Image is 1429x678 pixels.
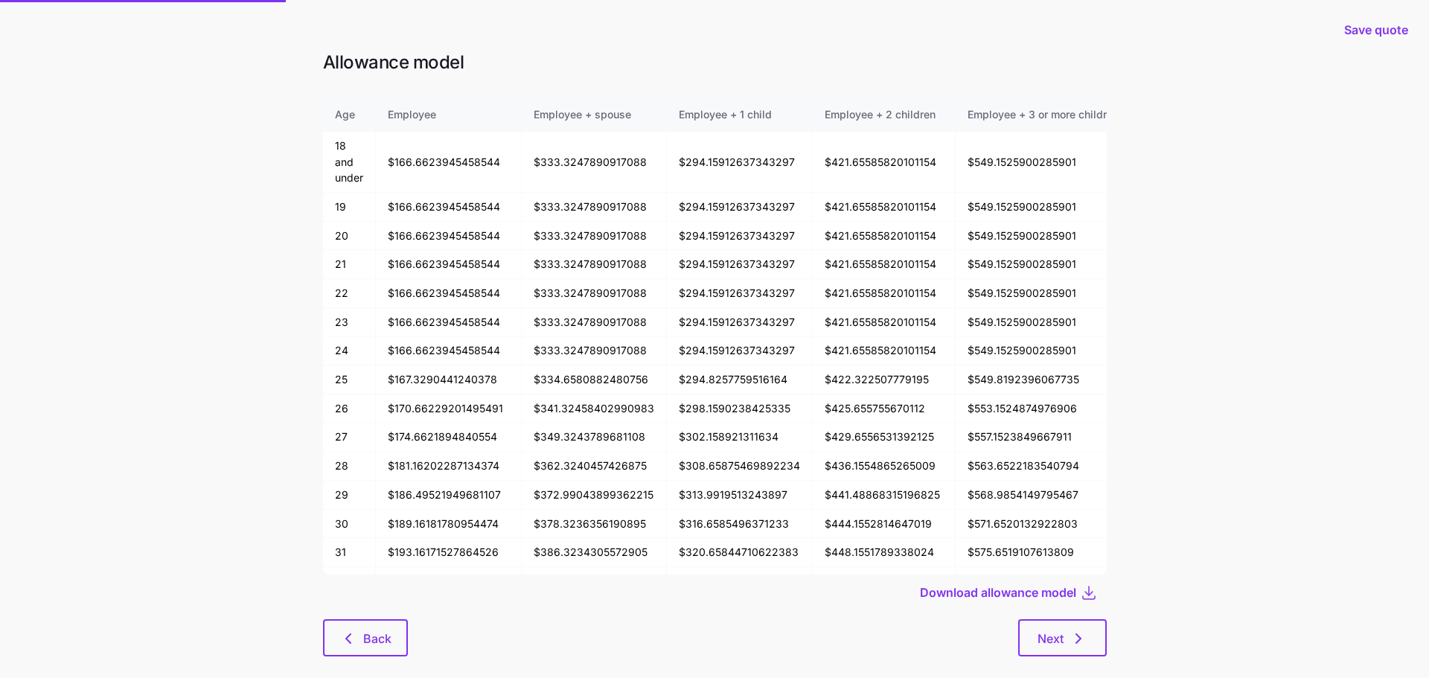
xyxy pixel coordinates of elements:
td: $166.6623945458544 [376,250,522,279]
div: Employee + 2 children [825,106,943,123]
td: $421.65585820101154 [813,193,956,222]
td: $549.8192396067735 [956,365,1131,394]
td: 30 [323,510,376,539]
td: $333.3247890917088 [522,336,667,365]
button: Next [1018,619,1107,656]
td: $166.6623945458544 [376,222,522,251]
td: $174.6621894840554 [376,423,522,452]
td: $333.3247890917088 [522,308,667,337]
td: $294.15912637343297 [667,250,813,279]
td: $308.65875469892234 [667,452,813,481]
h1: Allowance model [323,51,1107,74]
td: $294.15912637343297 [667,193,813,222]
td: 27 [323,423,376,452]
td: $333.3247890917088 [522,132,667,193]
td: $575.6519107613809 [956,538,1131,567]
td: $313.9919513243897 [667,481,813,510]
td: $444.1552814647019 [813,510,956,539]
td: $294.15912637343297 [667,222,813,251]
td: $193.16171527864526 [376,538,522,567]
td: $302.158921311634 [667,423,813,452]
td: $421.65585820101154 [813,250,956,279]
div: Employee + spouse [534,106,654,123]
td: $166.6623945458544 [376,132,522,193]
td: $333.3247890917088 [522,279,667,308]
td: $294.15912637343297 [667,279,813,308]
td: $549.1525900285901 [956,193,1131,222]
span: Next [1038,630,1064,647]
div: Age [335,106,363,123]
td: $166.6623945458544 [376,336,522,365]
td: $181.16202287134374 [376,452,522,481]
td: 18 and under [323,132,376,193]
td: $441.48868315196825 [813,481,956,510]
td: $421.65585820101154 [813,308,956,337]
td: $197.16161274774575 [376,567,522,596]
td: $294.15912637343297 [667,132,813,193]
td: $549.1525900285901 [956,250,1131,279]
td: $378.3236356190895 [522,510,667,539]
td: 24 [323,336,376,365]
td: $549.1525900285901 [956,279,1131,308]
td: $333.3247890917088 [522,222,667,251]
td: $425.655755670112 [813,394,956,423]
td: $294.8257759516164 [667,365,813,394]
td: $170.66229201495491 [376,394,522,423]
td: $333.3247890917088 [522,250,667,279]
td: $294.15912637343297 [667,308,813,337]
span: Back [363,630,391,647]
td: $166.6623945458544 [376,308,522,337]
td: $553.1524874976906 [956,394,1131,423]
td: $341.32458402990983 [522,394,667,423]
td: $316.6585496371233 [667,510,813,539]
td: $166.6623945458544 [376,193,522,222]
td: 26 [323,394,376,423]
td: $320.65844710622383 [667,538,813,567]
td: $324.65834457532435 [667,567,813,596]
span: Download allowance model [920,583,1076,601]
td: 25 [323,365,376,394]
td: $421.65585820101154 [813,222,956,251]
div: Employee [388,106,509,123]
td: $362.3240457426875 [522,452,667,481]
td: $568.9854149795467 [956,481,1131,510]
td: 22 [323,279,376,308]
td: 28 [323,452,376,481]
td: 32 [323,567,376,596]
div: Employee + 3 or more children [968,106,1119,123]
td: $436.1554865265009 [813,452,956,481]
td: $579.6518082304814 [956,567,1131,596]
td: $189.16181780954474 [376,510,522,539]
span: Save quote [1344,21,1408,39]
td: $186.49521949681107 [376,481,522,510]
td: $549.1525900285901 [956,308,1131,337]
td: $448.1551789338024 [813,538,956,567]
td: $557.1523849667911 [956,423,1131,452]
td: $372.99043899362215 [522,481,667,510]
td: $166.6623945458544 [376,279,522,308]
td: $294.15912637343297 [667,336,813,365]
td: $549.1525900285901 [956,222,1131,251]
td: $571.6520132922803 [956,510,1131,539]
td: 21 [323,250,376,279]
td: $421.65585820101154 [813,336,956,365]
td: 19 [323,193,376,222]
td: $167.3290441240378 [376,365,522,394]
button: Download allowance model [920,583,1080,601]
td: $452.1550764029029 [813,567,956,596]
button: Save quote [1332,9,1420,51]
td: 23 [323,308,376,337]
td: 20 [323,222,376,251]
td: $386.3234305572905 [522,538,667,567]
button: Back [323,619,408,656]
td: $334.6580882480756 [522,365,667,394]
td: $429.6556531392125 [813,423,956,452]
td: $298.1590238425335 [667,394,813,423]
td: 31 [323,538,376,567]
td: $422.322507779195 [813,365,956,394]
td: $394.3232254954915 [522,567,667,596]
td: $421.65585820101154 [813,279,956,308]
td: $333.3247890917088 [522,193,667,222]
td: $421.65585820101154 [813,132,956,193]
td: $549.1525900285901 [956,132,1131,193]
